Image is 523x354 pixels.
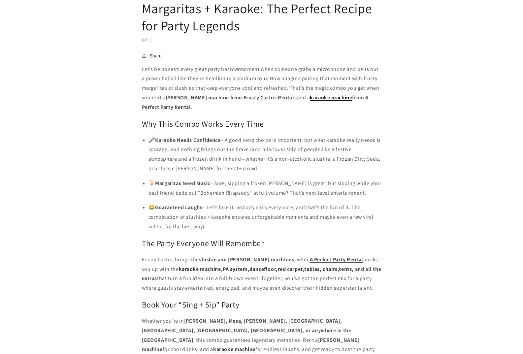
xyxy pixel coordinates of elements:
strong: [PERSON_NAME], Mesa, [PERSON_NAME], [GEOGRAPHIC_DATA], [GEOGRAPHIC_DATA], [GEOGRAPHIC_DATA], [GEO... [142,317,351,343]
a: red carpet [278,266,303,273]
p: Frosty Cactus brings the , while hooks you up with the that turn a fun idea into a full-blown eve... [142,255,381,293]
p: 🎤 – A good song choice is important, but what karaoke really needs is courage. And nothing brings... [148,136,381,174]
a: karaoke machine [310,94,352,101]
p: 😂 – Let’s face it: nobody nails every note, and that’s the fun of it. The combination of slushies... [148,203,381,231]
a: dancefloor [249,266,276,273]
a: tents [339,266,352,273]
em: that [230,66,239,73]
h2: The Party Everyone Will Remember [142,238,381,248]
p: 🍹 – Sure, sipping a frozen [PERSON_NAME] is great, but sipping while your best friend belts out “... [148,179,381,198]
h2: Book Your “Sing + Sip” Party [142,300,381,310]
a: PA system [223,266,247,273]
h2: Why This Combo Works Every Time [142,119,381,129]
strong: Guaranteed Laughs [155,204,202,211]
time: [DATE] [142,38,153,42]
strong: from A Perfect Party Rental [142,94,369,111]
a: karaoke machine [179,266,221,273]
strong: Margaritas Need Music [155,180,210,187]
a: tables, chairs [304,266,337,273]
strong: [PERSON_NAME] machine from Frosty Cactus Rentals [166,94,297,101]
p: Let’s be honest: every great party has moment when someone grabs a microphone and belts out a pow... [142,65,381,112]
strong: slushie and [PERSON_NAME] machines [199,256,294,263]
strong: Karaoke Needs Confidence [155,137,220,144]
strong: , , , , , , and all the extras [142,266,381,282]
a: karaoke machine [213,346,255,353]
button: Share [142,52,164,60]
a: A Perfect Party Rental [310,256,363,263]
